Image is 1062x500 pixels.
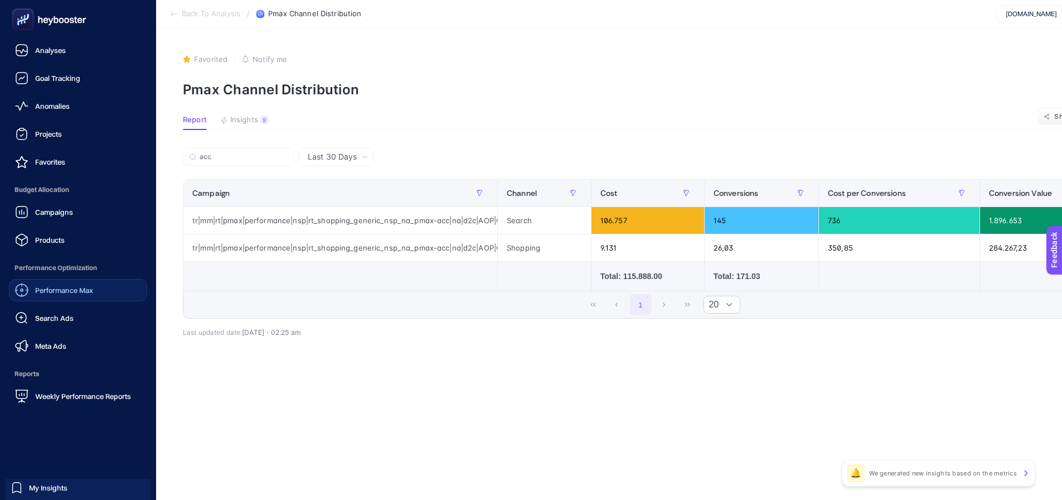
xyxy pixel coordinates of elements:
span: Conversion Value [989,189,1052,198]
a: My Insights [6,479,151,497]
div: 736 [819,207,979,234]
a: Favorites [9,151,147,173]
div: 106.757 [591,207,704,234]
span: Last updated date: [183,328,242,336]
a: Anomalies [9,95,147,117]
div: Total: 115.888.00 [600,271,695,282]
span: Insights [230,116,258,124]
button: 1 [630,294,651,315]
span: Pmax Channel Distribution [268,9,361,18]
span: Cost per Conversions [828,189,906,198]
button: Favorited [183,55,227,64]
div: 9.131 [591,234,704,261]
span: Campaign [192,189,230,198]
a: Campaigns [9,201,147,223]
span: Performance Max [35,286,93,295]
span: Channel [507,189,537,198]
a: Meta Ads [9,335,147,357]
div: tr|mm|rt|pmax|performance|nsp|rt_shopping_generic_nsp_na_pmax-acc|na|d2c|AOP|OSB0002ISO [183,234,497,261]
span: Meta Ads [35,342,66,350]
span: [DATE]・02:25 am [242,328,300,336]
a: Analyses [9,39,147,61]
button: Notify me [241,55,287,64]
span: Search Ads [35,314,74,323]
span: Favorites [35,157,65,166]
span: Campaigns [35,208,73,217]
span: Notify me [253,55,287,64]
div: 350,85 [819,234,979,261]
span: Conversions [714,189,759,198]
span: Performance Optimization [9,257,147,279]
div: tr|mm|rt|pmax|performance|nsp|rt_shopping_generic_nsp_na_pmax-acc|na|d2c|AOP|OSB0002ISO [183,207,497,234]
div: 26,03 [705,234,818,261]
span: Analyses [35,46,66,55]
a: Products [9,229,147,251]
span: Budget Allocation [9,179,147,201]
span: Rows per page [704,296,719,313]
a: Projects [9,123,147,145]
span: Back To Analysis [182,9,240,18]
span: Weekly Performance Reports [35,392,131,401]
span: Goal Tracking [35,74,80,83]
span: Feedback [7,3,42,12]
div: Shopping [498,234,591,261]
div: Search [498,207,591,234]
div: 145 [705,207,818,234]
span: / [247,9,250,18]
span: Projects [35,129,62,138]
span: Report [183,116,207,124]
input: Search [200,153,288,161]
a: Search Ads [9,307,147,329]
span: Anomalies [35,102,70,110]
a: Goal Tracking [9,67,147,89]
a: Weekly Performance Reports [9,385,147,407]
span: Reports [9,363,147,385]
span: Last 30 Days [308,151,357,162]
span: Favorited [194,55,227,64]
a: Performance Max [9,279,147,301]
span: My Insights [29,483,67,492]
div: Total: 171.03 [714,271,809,282]
span: Cost [600,189,618,198]
div: 9 [260,116,269,124]
span: Products [35,235,65,244]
